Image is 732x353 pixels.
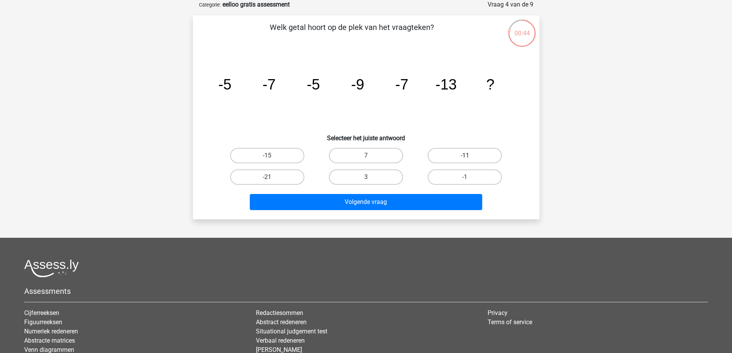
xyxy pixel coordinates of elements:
tspan: -7 [395,76,408,93]
button: Volgende vraag [250,194,482,210]
img: Assessly logo [24,259,79,277]
a: Figuurreeksen [24,318,62,326]
label: 7 [329,148,403,163]
tspan: -7 [262,76,276,93]
a: Abstracte matrices [24,337,75,344]
tspan: -9 [351,76,364,93]
h5: Assessments [24,287,708,296]
a: Numeriek redeneren [24,328,78,335]
label: -21 [230,169,304,185]
label: -15 [230,148,304,163]
h6: Selecteer het juiste antwoord [205,128,527,142]
a: Cijferreeksen [24,309,59,317]
a: Verbaal redeneren [256,337,305,344]
tspan: -5 [218,76,231,93]
a: Redactiesommen [256,309,303,317]
small: Categorie: [199,2,221,8]
a: Terms of service [488,318,532,326]
label: 3 [329,169,403,185]
label: -1 [428,169,502,185]
div: 00:44 [508,19,536,38]
a: Abstract redeneren [256,318,307,326]
tspan: -5 [307,76,320,93]
p: Welk getal hoort op de plek van het vraagteken? [205,22,498,45]
label: -11 [428,148,502,163]
a: Privacy [488,309,508,317]
a: Situational judgement test [256,328,327,335]
strong: eelloo gratis assessment [222,1,290,8]
tspan: -13 [435,76,456,93]
tspan: ? [486,76,494,93]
